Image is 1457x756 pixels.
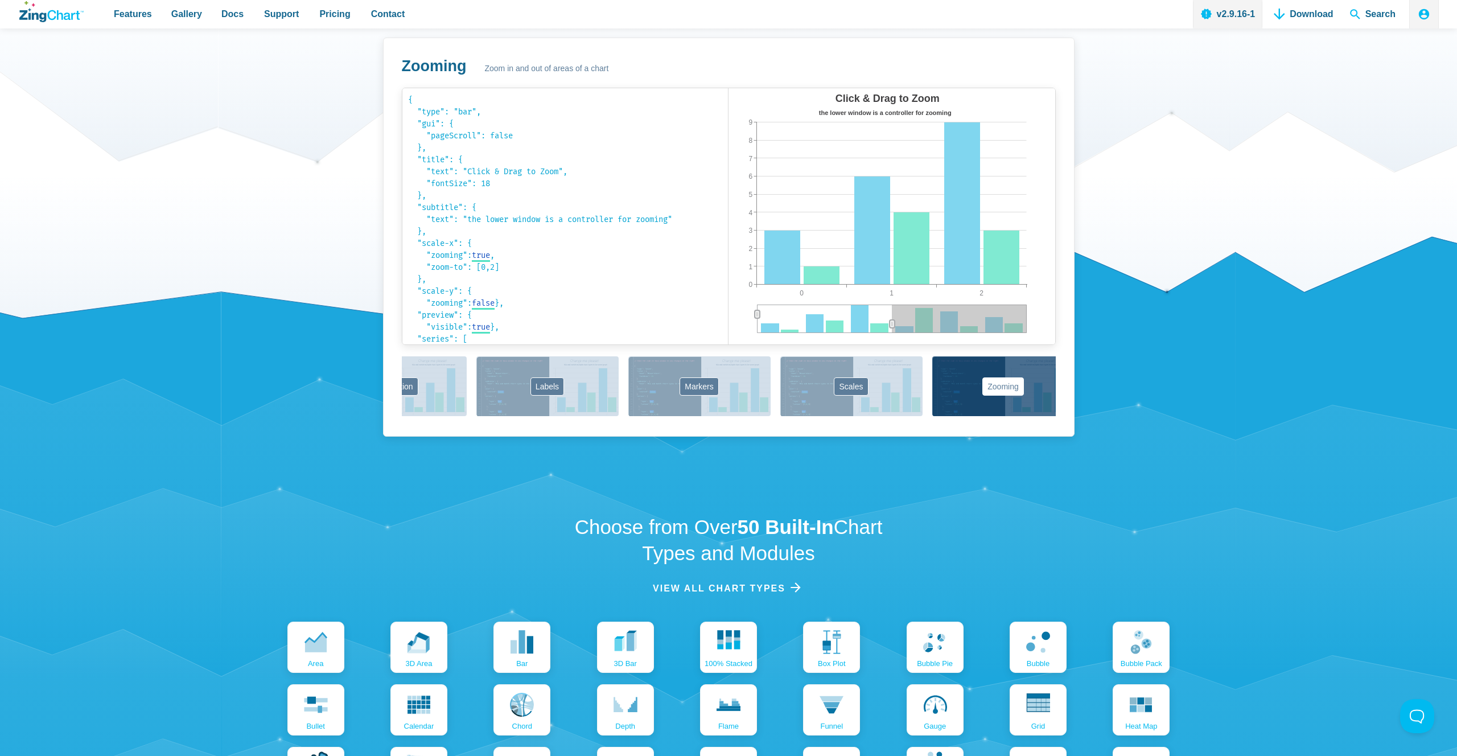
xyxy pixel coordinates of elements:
span: Zoom in and out of areas of a chart [484,62,608,76]
h2: Choose from Over Chart Types and Modules [562,514,895,566]
strong: 50 Built-In [738,516,834,538]
code: { "type": "bar", "gui": { "pageScroll": false }, "title": { "text": "Click & Drag to Zoom", "font... [408,94,723,339]
span: depth [615,722,635,730]
span: Gallery [171,6,202,22]
span: bubble pack [1121,660,1162,667]
span: true [472,250,490,260]
span: 3D area [405,660,432,667]
span: bubble pie [917,660,953,667]
span: Contact [371,6,405,22]
span: funnel [820,722,843,730]
a: box plot [803,622,860,673]
span: Features [114,6,152,22]
span: 3D bar [614,660,636,667]
a: bar [493,622,550,673]
a: View all chart Types [653,581,804,596]
span: chord [512,722,532,730]
span: gauge [924,722,946,730]
a: Heat map [1113,684,1170,736]
span: 100% Stacked [705,660,752,667]
a: bubble pie [907,622,964,673]
a: flame [700,684,757,736]
span: true [472,322,490,332]
span: bubble [1027,660,1049,667]
span: Support [264,6,299,22]
a: grid [1010,684,1067,736]
a: chord [493,684,550,736]
span: Heat map [1125,722,1157,730]
span: false [472,298,495,308]
a: bubble [1010,622,1067,673]
h3: Zooming [402,56,467,76]
span: flame [718,722,739,730]
a: area [287,622,344,673]
span: grid [1031,722,1046,730]
a: bullet [287,684,344,736]
a: 3D bar [597,622,654,673]
a: bubble pack [1113,622,1170,673]
span: area [308,660,323,667]
iframe: Toggle Customer Support [1400,699,1434,733]
a: calendar [390,684,447,736]
a: 100% Stacked [700,622,757,673]
span: View all chart Types [653,581,785,596]
a: funnel [803,684,860,736]
a: gauge [907,684,964,736]
span: Docs [221,6,244,22]
span: bar [516,660,528,667]
span: bullet [306,722,325,730]
a: 3D area [390,622,447,673]
a: ZingChart Logo. Click to return to the homepage [19,1,84,22]
a: depth [597,684,654,736]
span: Pricing [319,6,350,22]
span: box plot [818,660,845,667]
span: calendar [404,722,434,730]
